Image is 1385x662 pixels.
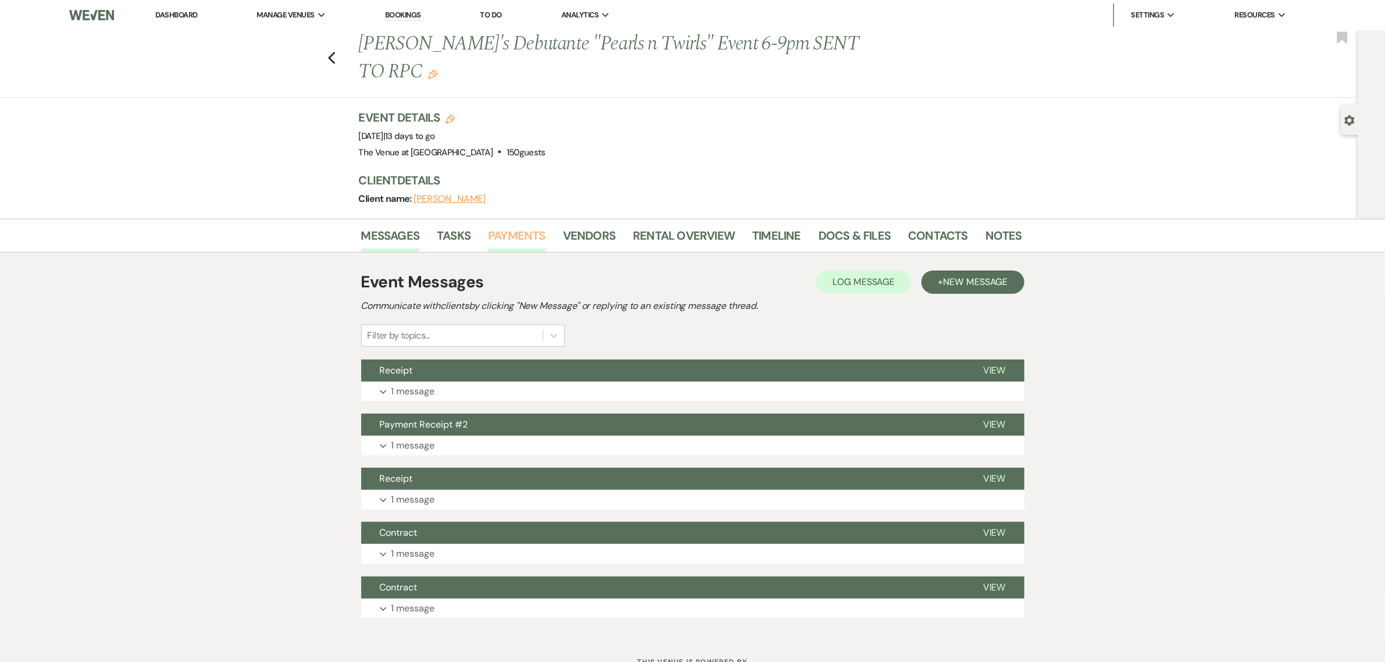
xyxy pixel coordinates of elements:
[361,468,964,490] button: Receipt
[359,109,546,126] h3: Event Details
[964,522,1024,544] button: View
[69,3,114,27] img: Weven Logo
[380,472,413,485] span: Receipt
[983,364,1006,376] span: View
[964,414,1024,436] button: View
[964,468,1024,490] button: View
[391,438,435,453] p: 1 message
[437,226,471,252] a: Tasks
[361,226,420,252] a: Messages
[391,384,435,399] p: 1 message
[361,299,1024,313] h2: Communicate with clients by clicking "New Message" or replying to an existing message thread.
[383,130,435,142] span: |
[359,147,493,158] span: The Venue at [GEOGRAPHIC_DATA]
[563,226,615,252] a: Vendors
[361,414,964,436] button: Payment Receipt #2
[380,526,418,539] span: Contract
[488,226,546,252] a: Payments
[361,436,1024,455] button: 1 message
[391,546,435,561] p: 1 message
[361,599,1024,618] button: 1 message
[155,10,197,20] a: Dashboard
[361,360,964,382] button: Receipt
[391,492,435,507] p: 1 message
[816,271,911,294] button: Log Message
[921,271,1024,294] button: +New Message
[380,418,468,430] span: Payment Receipt #2
[359,172,1010,188] h3: Client Details
[818,226,891,252] a: Docs & Files
[983,418,1006,430] span: View
[414,194,486,204] button: [PERSON_NAME]
[361,270,484,294] h1: Event Messages
[361,544,1024,564] button: 1 message
[964,576,1024,599] button: View
[380,364,413,376] span: Receipt
[359,130,435,142] span: [DATE]
[368,329,430,343] div: Filter by topics...
[983,581,1006,593] span: View
[359,30,880,86] h1: [PERSON_NAME]'s Debutante "Pearls n Twirls" Event 6-9pm SENT TO RPC
[908,226,968,252] a: Contacts
[633,226,735,252] a: Rental Overview
[964,360,1024,382] button: View
[361,382,1024,401] button: 1 message
[380,581,418,593] span: Contract
[391,601,435,616] p: 1 message
[1344,114,1355,125] button: Open lead details
[943,276,1007,288] span: New Message
[257,9,315,21] span: Manage Venues
[983,472,1006,485] span: View
[985,226,1022,252] a: Notes
[983,526,1006,539] span: View
[361,490,1024,510] button: 1 message
[1131,9,1165,21] span: Settings
[561,9,599,21] span: Analytics
[507,147,546,158] span: 150 guests
[752,226,801,252] a: Timeline
[428,69,437,79] button: Edit
[480,10,502,20] a: To Do
[385,10,421,21] a: Bookings
[1234,9,1274,21] span: Resources
[361,576,964,599] button: Contract
[832,276,895,288] span: Log Message
[361,522,964,544] button: Contract
[359,193,414,205] span: Client name:
[385,130,435,142] span: 13 days to go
